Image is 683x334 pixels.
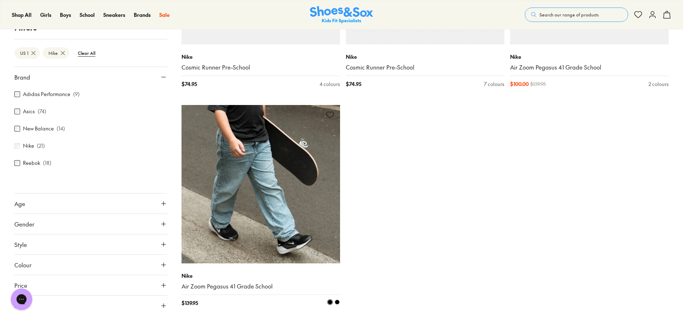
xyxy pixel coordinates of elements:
[14,240,27,249] span: Style
[346,80,361,88] span: $ 74.95
[12,11,32,18] span: Shop All
[484,80,504,88] div: 7 colours
[14,220,34,228] span: Gender
[23,159,40,167] label: Reebok
[43,47,69,59] btn: Nike
[14,234,167,254] button: Style
[73,91,80,98] p: ( 9 )
[14,275,167,295] button: Price
[14,73,30,81] span: Brand
[14,255,167,275] button: Colour
[14,194,167,214] button: Age
[510,53,669,61] p: Nike
[649,80,669,88] div: 2 colours
[525,8,628,22] button: Search our range of products
[182,272,340,280] p: Nike
[72,47,101,59] btn: Clear All
[310,6,373,24] img: SNS_Logo_Responsive.svg
[80,11,95,18] span: School
[103,11,125,18] span: Sneakers
[182,282,340,290] a: Air Zoom Pegasus 41 Grade School
[14,296,167,316] button: Size
[60,11,71,19] a: Boys
[23,108,35,115] label: Asics
[182,299,198,307] span: $ 139.95
[40,11,51,19] a: Girls
[60,11,71,18] span: Boys
[540,11,599,18] span: Search our range of products
[346,63,504,71] a: Cosmic Runner Pre-School
[182,53,340,61] p: Nike
[310,6,373,24] a: Shoes & Sox
[530,80,546,88] span: $ 139.95
[510,63,669,71] a: Air Zoom Pegasus 41 Grade School
[14,67,167,87] button: Brand
[134,11,151,19] a: Brands
[182,80,197,88] span: $ 74.95
[80,11,95,19] a: School
[14,214,167,234] button: Gender
[182,63,340,71] a: Cosmic Runner Pre-School
[57,125,65,133] p: ( 14 )
[23,91,70,98] label: Adidas Performance
[37,142,45,150] p: ( 21 )
[23,142,34,150] label: Nike
[14,199,25,208] span: Age
[43,159,51,167] p: ( 18 )
[14,261,32,269] span: Colour
[38,108,46,115] p: ( 74 )
[159,11,170,18] span: Sale
[134,11,151,18] span: Brands
[7,286,36,312] iframe: Gorgias live chat messenger
[23,125,54,133] label: New Balance
[14,47,40,59] btn: US 1
[346,53,504,61] p: Nike
[40,11,51,18] span: Girls
[510,80,529,88] span: $ 100.00
[320,80,340,88] div: 4 colours
[12,11,32,19] a: Shop All
[159,11,170,19] a: Sale
[103,11,125,19] a: Sneakers
[14,281,27,290] span: Price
